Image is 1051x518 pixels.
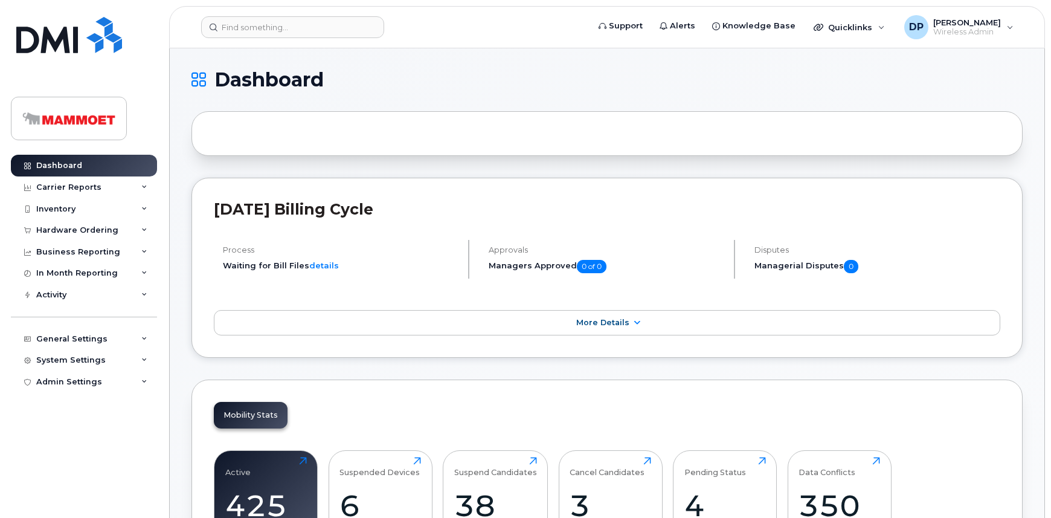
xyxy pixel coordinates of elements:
span: Dashboard [214,71,324,89]
div: Suspend Candidates [454,457,537,477]
div: Pending Status [684,457,746,477]
span: 0 of 0 [577,260,606,273]
a: details [309,261,339,270]
h4: Approvals [489,245,724,254]
h4: Process [223,245,458,254]
div: Data Conflicts [799,457,855,477]
span: 0 [844,260,858,273]
span: More Details [576,318,629,327]
h2: [DATE] Billing Cycle [214,200,1000,218]
h5: Managers Approved [489,260,724,273]
div: Suspended Devices [339,457,420,477]
h4: Disputes [754,245,1000,254]
h5: Managerial Disputes [754,260,1000,273]
div: Cancel Candidates [570,457,644,477]
div: Active [225,457,251,477]
li: Waiting for Bill Files [223,260,458,271]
